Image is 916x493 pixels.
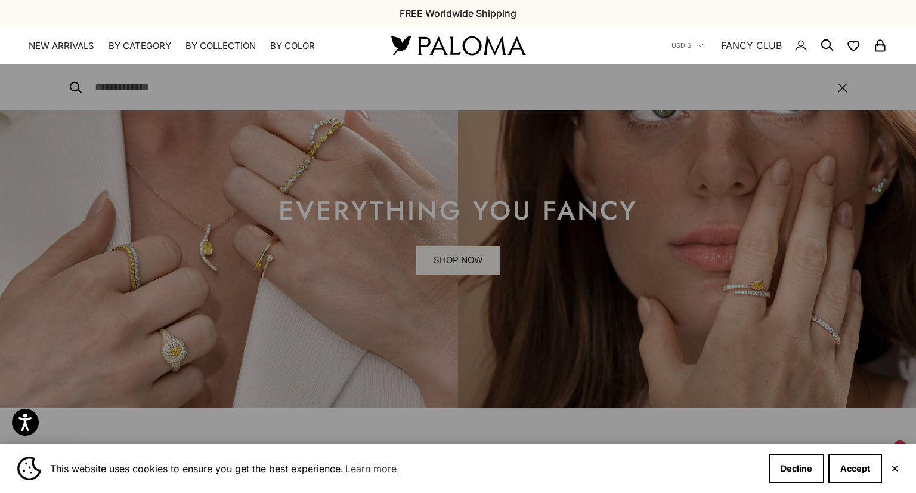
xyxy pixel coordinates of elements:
button: Accept [828,454,882,483]
img: Cookie banner [17,457,41,480]
span: USD $ [671,40,691,51]
summary: By Collection [185,40,256,52]
button: USD $ [671,40,703,51]
a: NEW ARRIVALS [29,40,94,52]
button: Decline [769,454,824,483]
a: FANCY CLUB [721,38,782,53]
span: This website uses cookies to ensure you get the best experience. [50,460,759,477]
nav: Primary navigation [29,40,363,52]
button: Close [891,465,899,472]
a: Learn more [343,460,398,477]
nav: Secondary navigation [671,26,887,64]
p: FREE Worldwide Shipping [400,5,516,21]
summary: By Category [109,40,171,52]
summary: By Color [270,40,315,52]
